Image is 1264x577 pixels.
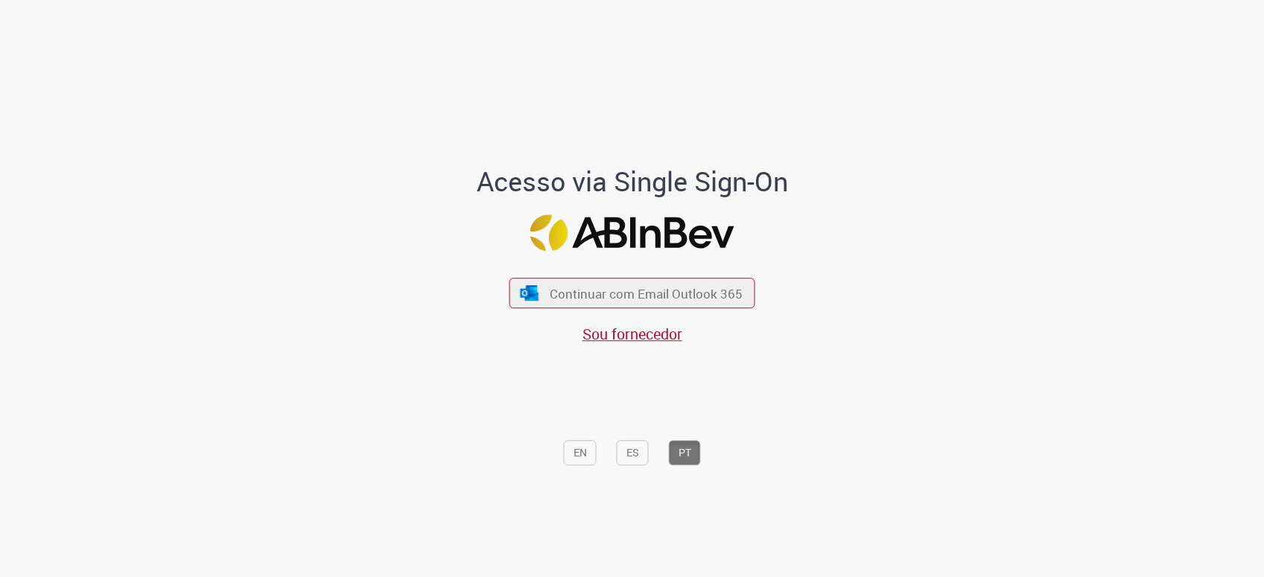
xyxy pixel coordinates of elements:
h1: Acesso via Single Sign-On [425,167,839,197]
button: ícone Azure/Microsoft 360 Continuar com Email Outlook 365 [509,278,755,308]
button: ES [617,440,649,465]
span: Continuar com Email Outlook 365 [550,284,743,302]
button: EN [564,440,597,465]
a: Sou fornecedor [582,325,682,345]
button: PT [669,440,701,465]
img: ícone Azure/Microsoft 360 [518,285,539,301]
img: Logo ABInBev [530,214,734,251]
